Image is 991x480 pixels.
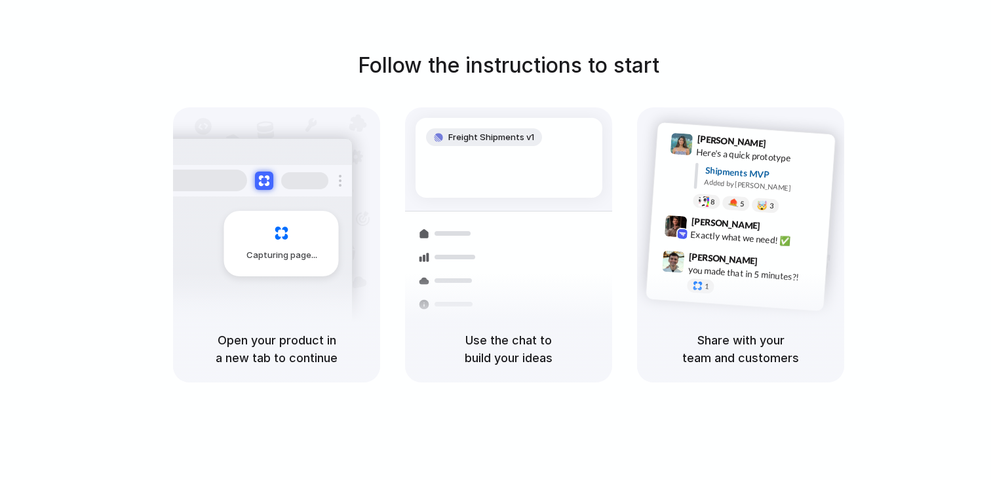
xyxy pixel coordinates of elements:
[448,131,534,144] span: Freight Shipments v1
[757,200,768,210] div: 🤯
[762,255,788,271] span: 9:47 AM
[688,263,819,285] div: you made that in 5 minutes?!
[705,164,826,185] div: Shipments MVP
[689,249,758,268] span: [PERSON_NAME]
[705,283,709,290] span: 1
[690,227,821,249] div: Exactly what we need! ✅
[653,331,828,367] h5: Share with your team and customers
[358,50,659,81] h1: Follow the instructions to start
[770,138,797,153] span: 9:41 AM
[704,177,825,196] div: Added by [PERSON_NAME]
[710,198,715,205] span: 8
[421,331,596,367] h5: Use the chat to build your ideas
[764,220,791,236] span: 9:42 AM
[740,200,745,208] span: 5
[696,145,827,168] div: Here's a quick prototype
[691,214,760,233] span: [PERSON_NAME]
[246,249,319,262] span: Capturing page
[769,202,774,210] span: 3
[697,132,766,151] span: [PERSON_NAME]
[189,331,364,367] h5: Open your product in a new tab to continue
